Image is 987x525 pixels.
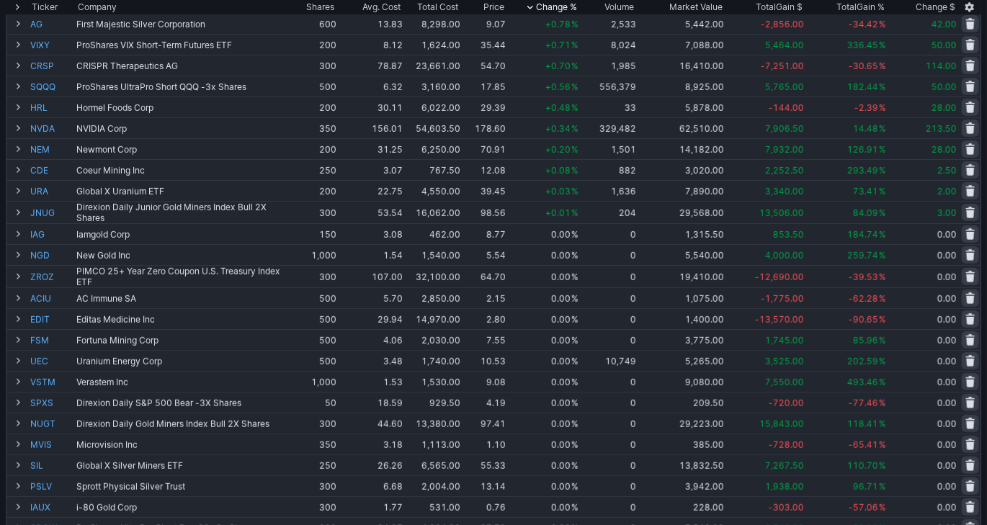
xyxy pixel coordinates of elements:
[551,398,571,408] span: 0.00
[338,180,404,201] td: 22.75
[551,250,571,261] span: 0.00
[638,138,726,159] td: 14,182.00
[765,335,804,346] span: 1,745.00
[76,102,285,113] div: Hormel Foods Corp
[879,81,886,92] span: %
[932,81,957,92] span: 50.00
[580,55,638,76] td: 1,985
[30,476,73,496] a: PSLV
[937,314,957,325] span: 0.00
[551,272,571,282] span: 0.00
[338,454,404,475] td: 26.26
[30,76,73,97] a: SQQQ
[286,371,338,392] td: 1,000
[638,97,726,117] td: 5,878.00
[30,288,73,308] a: ACIU
[30,224,73,244] a: IAG
[571,144,579,155] span: %
[545,123,571,134] span: +0.34
[404,371,462,392] td: 1,530.00
[765,186,804,197] span: 3,340.00
[853,186,878,197] span: 73.41
[338,223,404,244] td: 3.08
[879,19,886,30] span: %
[571,102,579,113] span: %
[879,439,886,450] span: %
[879,356,886,367] span: %
[571,229,579,240] span: %
[30,181,73,201] a: URA
[286,138,338,159] td: 200
[580,287,638,308] td: 0
[638,308,726,329] td: 1,400.00
[932,19,957,30] span: 42.00
[30,351,73,371] a: UEC
[462,97,508,117] td: 29.39
[580,138,638,159] td: 1,501
[30,455,73,475] a: SIL
[638,201,726,223] td: 29,568.00
[638,350,726,371] td: 5,265.00
[761,60,804,71] span: -7,251.00
[286,413,338,434] td: 300
[847,356,878,367] span: 202.59
[853,123,878,134] span: 14.48
[847,144,878,155] span: 126.91
[286,34,338,55] td: 200
[571,335,579,346] span: %
[404,201,462,223] td: 16,062.00
[338,201,404,223] td: 53.54
[76,293,285,304] div: AC Immune SA
[462,117,508,138] td: 178.60
[30,497,73,517] a: IAUX
[462,159,508,180] td: 12.08
[937,439,957,450] span: 0.00
[404,34,462,55] td: 1,624.00
[462,392,508,413] td: 4.19
[638,371,726,392] td: 9,080.00
[30,245,73,265] a: NGD
[879,314,886,325] span: %
[404,413,462,434] td: 13,380.00
[30,434,73,454] a: MVIS
[580,97,638,117] td: 33
[759,207,804,218] span: 13,506.00
[638,265,726,287] td: 19,410.00
[404,117,462,138] td: 54,603.50
[879,229,886,240] span: %
[286,287,338,308] td: 500
[937,165,957,176] span: 2.50
[30,266,73,287] a: ZROZ
[937,293,957,304] span: 0.00
[879,335,886,346] span: %
[765,377,804,387] span: 7,550.00
[76,398,285,408] div: Direxion Daily S&P 500 Bear -3X Shares
[404,180,462,201] td: 4,550.00
[849,60,878,71] span: -30.65
[761,293,804,304] span: -1,775.00
[404,223,462,244] td: 462.00
[338,55,404,76] td: 78.87
[571,207,579,218] span: %
[879,40,886,50] span: %
[462,434,508,454] td: 1.10
[30,55,73,76] a: CRSP
[765,81,804,92] span: 5,765.00
[773,229,804,240] span: 853.50
[462,13,508,34] td: 9.07
[76,266,285,287] div: PIMCO 25+ Year Zero Coupon U.S. Treasury Index ETF
[571,60,579,71] span: %
[462,244,508,265] td: 5.54
[462,223,508,244] td: 8.77
[769,102,804,113] span: -144.00
[286,159,338,180] td: 250
[404,265,462,287] td: 32,100.00
[571,398,579,408] span: %
[937,272,957,282] span: 0.00
[286,180,338,201] td: 200
[76,144,285,155] div: Newmont Corp
[462,76,508,97] td: 17.85
[462,350,508,371] td: 10.53
[638,287,726,308] td: 1,075.00
[638,434,726,454] td: 385.00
